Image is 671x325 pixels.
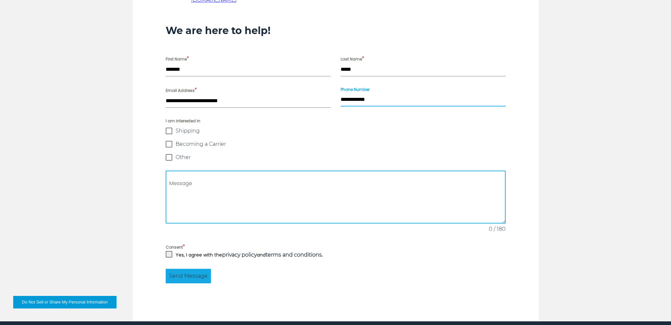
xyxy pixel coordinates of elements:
span: Shipping [176,128,200,134]
span: Send Message [169,272,208,280]
label: Shipping [166,128,506,134]
label: Consent [166,243,506,251]
label: Becoming a Carrier [166,141,506,147]
span: 0 / 180 [479,225,506,233]
label: Other [166,154,506,161]
span: Other [176,154,191,161]
button: Send Message [166,269,211,283]
p: Yes, I agree with the and [176,251,323,259]
span: I am interested in [166,118,506,124]
a: privacy policy [222,252,257,258]
strong: . [266,252,323,258]
span: Becoming a Carrier [176,141,226,147]
button: Do Not Sell or Share My Personal Information [13,296,117,308]
a: terms and conditions [266,252,322,258]
h3: We are here to help! [166,24,506,37]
